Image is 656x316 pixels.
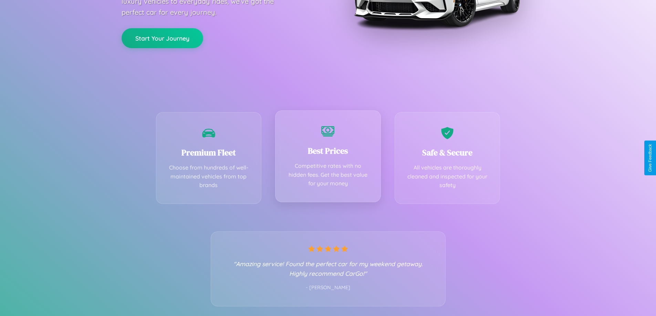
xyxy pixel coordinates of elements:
button: Start Your Journey [122,28,203,48]
p: Choose from hundreds of well-maintained vehicles from top brands [167,163,251,190]
h3: Premium Fleet [167,147,251,158]
h3: Safe & Secure [405,147,490,158]
p: All vehicles are thoroughly cleaned and inspected for your safety [405,163,490,190]
p: Competitive rates with no hidden fees. Get the best value for your money [286,162,370,188]
h3: Best Prices [286,145,370,156]
div: Give Feedback [648,144,653,172]
p: - [PERSON_NAME] [225,283,431,292]
p: "Amazing service! Found the perfect car for my weekend getaway. Highly recommend CarGo!" [225,259,431,278]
